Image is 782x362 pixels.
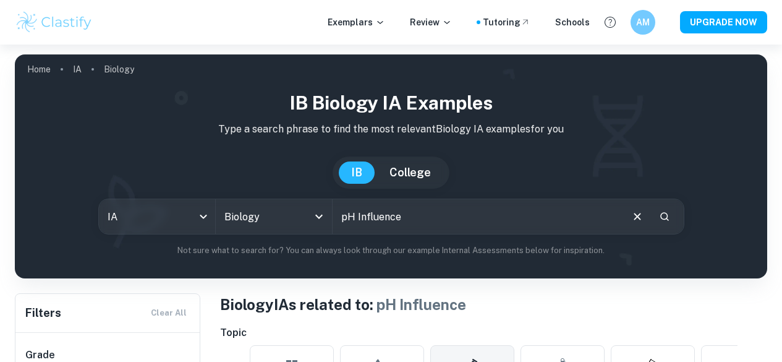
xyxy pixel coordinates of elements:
p: Biology [104,62,134,76]
a: Schools [555,15,590,29]
input: E.g. photosynthesis, coffee and protein, HDI and diabetes... [333,199,621,234]
h6: Filters [25,304,61,322]
button: Search [654,206,675,227]
button: College [377,162,443,184]
p: Type a search phrase to find the most relevant Biology IA examples for you [25,122,757,137]
button: UPGRADE NOW [680,11,767,33]
h6: AM [636,15,650,29]
p: Review [410,15,452,29]
button: Clear [626,205,649,228]
a: Home [27,61,51,78]
p: Not sure what to search for? You can always look through our example Internal Assessments below f... [25,244,757,257]
img: profile cover [15,54,767,278]
button: AM [631,10,655,35]
button: IB [339,162,375,184]
div: IA [99,199,215,234]
button: Open [310,208,328,225]
a: Tutoring [483,15,530,29]
h6: Topic [220,325,767,340]
p: Exemplars [328,15,385,29]
h1: IB Biology IA examples [25,89,757,117]
span: pH Influence [376,296,466,313]
h1: Biology IAs related to: [220,293,767,316]
button: Help and Feedback [600,12,621,33]
img: Clastify logo [15,10,93,35]
a: IA [73,61,82,78]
